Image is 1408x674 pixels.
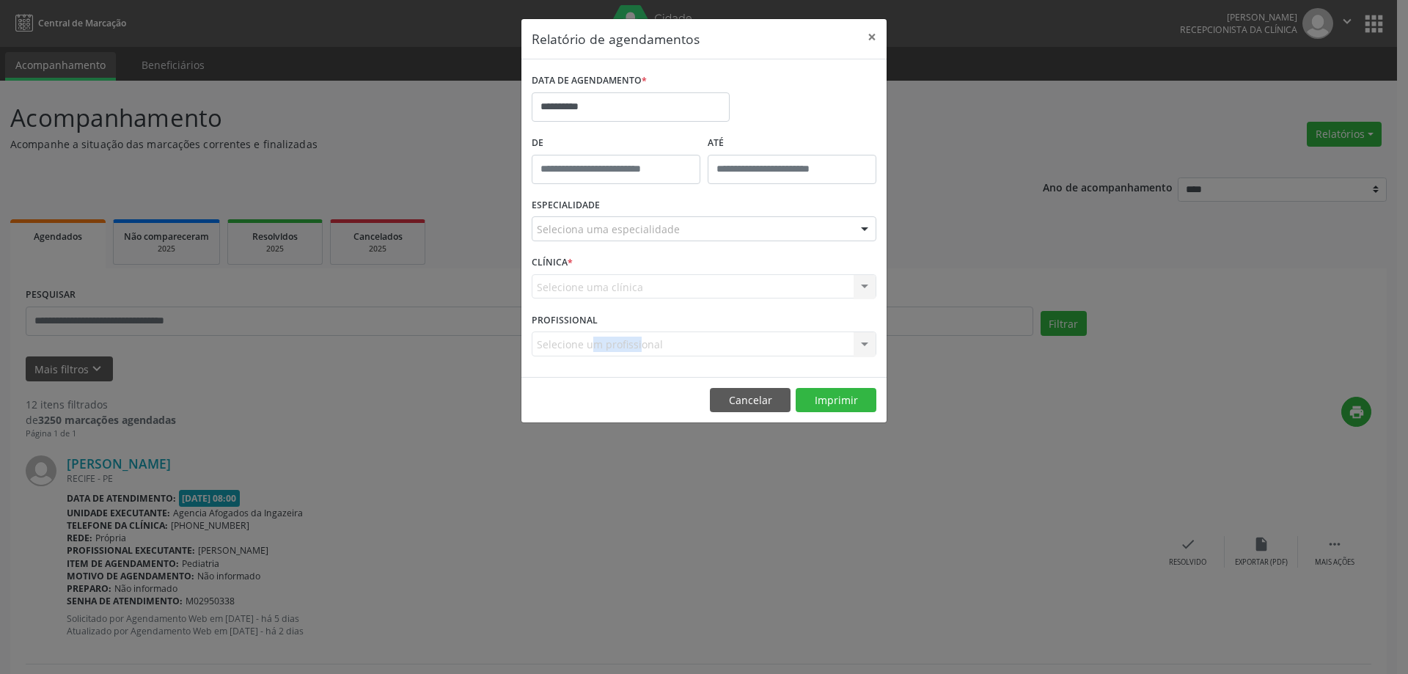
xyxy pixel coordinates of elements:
button: Imprimir [796,388,876,413]
label: CLÍNICA [532,252,573,274]
button: Cancelar [710,388,791,413]
label: De [532,132,700,155]
h5: Relatório de agendamentos [532,29,700,48]
label: PROFISSIONAL [532,309,598,331]
label: ESPECIALIDADE [532,194,600,217]
span: Seleciona uma especialidade [537,221,680,237]
button: Close [857,19,887,55]
label: DATA DE AGENDAMENTO [532,70,647,92]
label: ATÉ [708,132,876,155]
